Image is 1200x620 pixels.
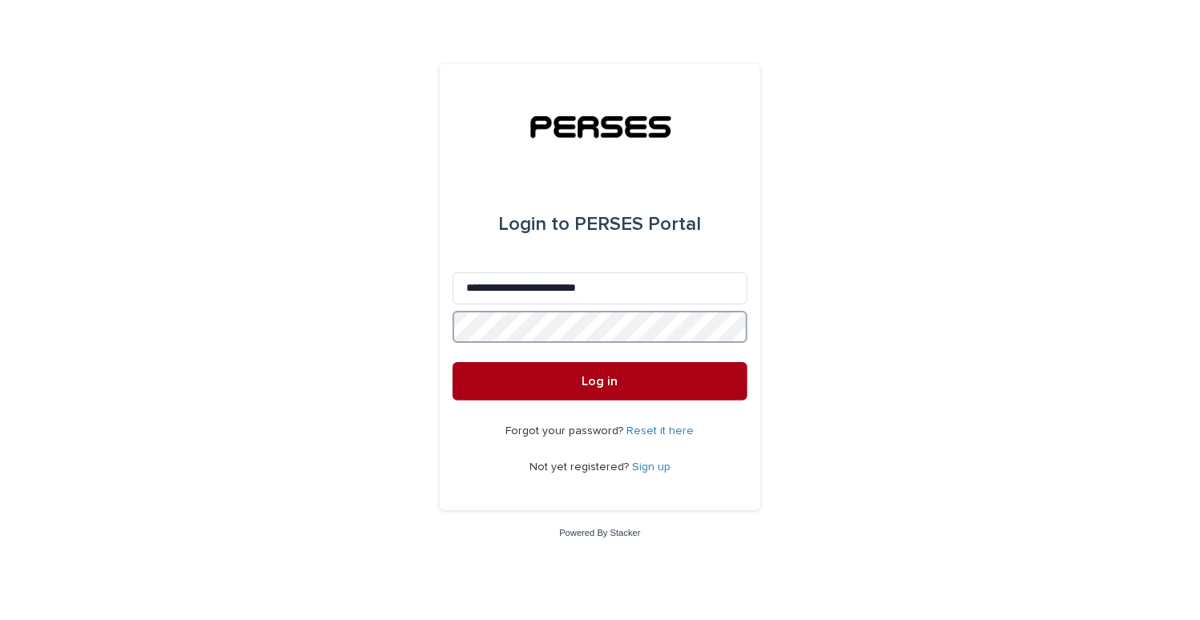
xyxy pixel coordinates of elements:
button: Log in [453,362,747,401]
a: Reset it here [627,425,695,437]
a: Sign up [632,461,670,473]
span: Forgot your password? [506,425,627,437]
span: Login to [499,215,570,234]
span: Log in [582,375,618,388]
img: tSkXltGzRgGXHrgo7SoP [513,103,687,151]
a: Powered By Stacker [559,528,640,537]
div: PERSES Portal [499,202,702,247]
span: Not yet registered? [530,461,632,473]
